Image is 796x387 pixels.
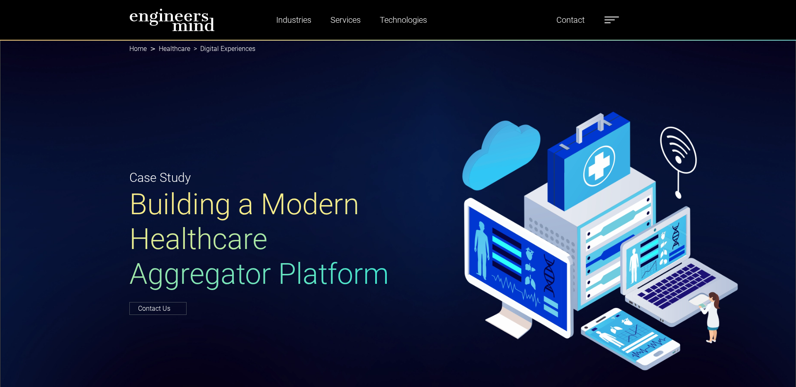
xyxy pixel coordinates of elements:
[159,45,190,53] a: Healthcare
[553,10,588,29] a: Contact
[327,10,364,29] a: Services
[273,10,315,29] a: Industries
[129,40,667,58] nav: breadcrumb
[190,44,255,54] li: Digital Experiences
[129,168,393,187] p: Case Study
[129,8,215,31] img: logo
[129,45,147,53] a: Home
[376,10,430,29] a: Technologies
[129,302,187,315] a: Contact Us
[129,187,389,291] span: Building a Modern Healthcare Aggregator Platform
